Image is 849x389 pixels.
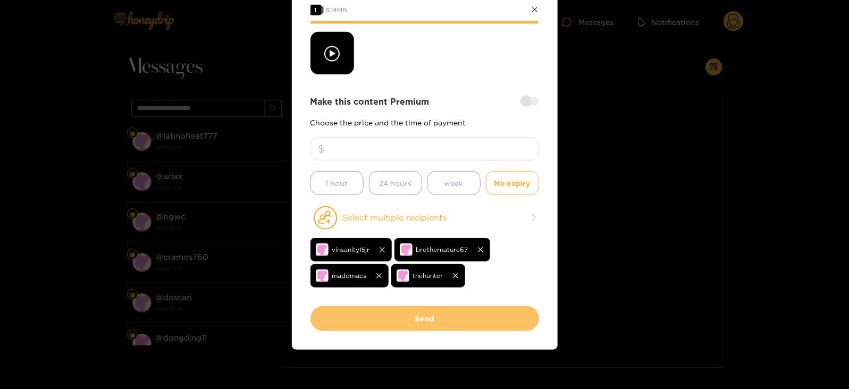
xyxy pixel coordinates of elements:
button: 1 hour [310,171,364,195]
p: Choose the price and the time of payment [310,119,539,126]
img: no-avatar.png [316,243,329,256]
span: 24 hours [379,177,411,189]
strong: Make this content Premium [310,96,430,108]
button: week [427,171,481,195]
img: no-avatar.png [397,269,409,282]
span: thehunter [413,269,443,282]
span: maddmacs [332,269,367,282]
span: week [444,177,464,189]
button: 24 hours [369,171,422,195]
button: Select multiple recipients [310,206,539,230]
button: No expiry [486,171,539,195]
button: Send [310,306,539,331]
span: 1 [310,5,321,15]
span: No expiry [494,177,531,189]
img: no-avatar.png [400,243,413,256]
img: no-avatar.png [316,269,329,282]
span: brothernature67 [416,243,468,256]
span: vinsanity15jr [332,243,370,256]
span: 1 hour [326,177,348,189]
span: 5.14 MB [326,6,348,13]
